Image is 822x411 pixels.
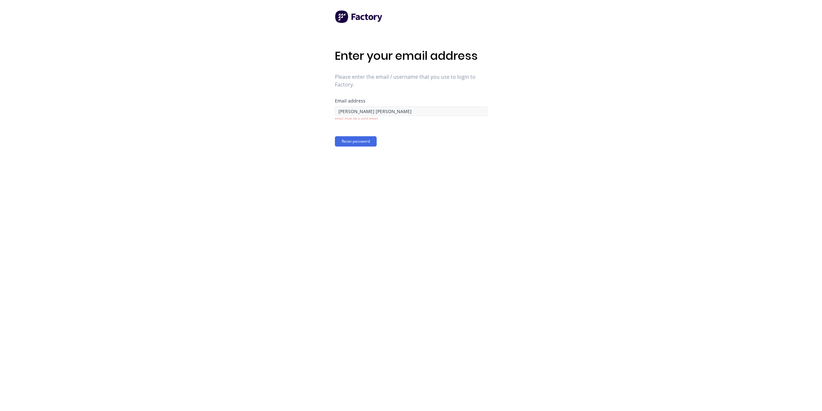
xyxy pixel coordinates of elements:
[335,136,377,147] button: Reset password
[335,73,487,88] span: Please enter the email / username that you use to login to Factory.
[335,10,383,23] img: Factory
[335,116,487,121] div: email must be a valid email
[335,49,487,63] h1: Enter your email address
[335,99,487,103] div: Email address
